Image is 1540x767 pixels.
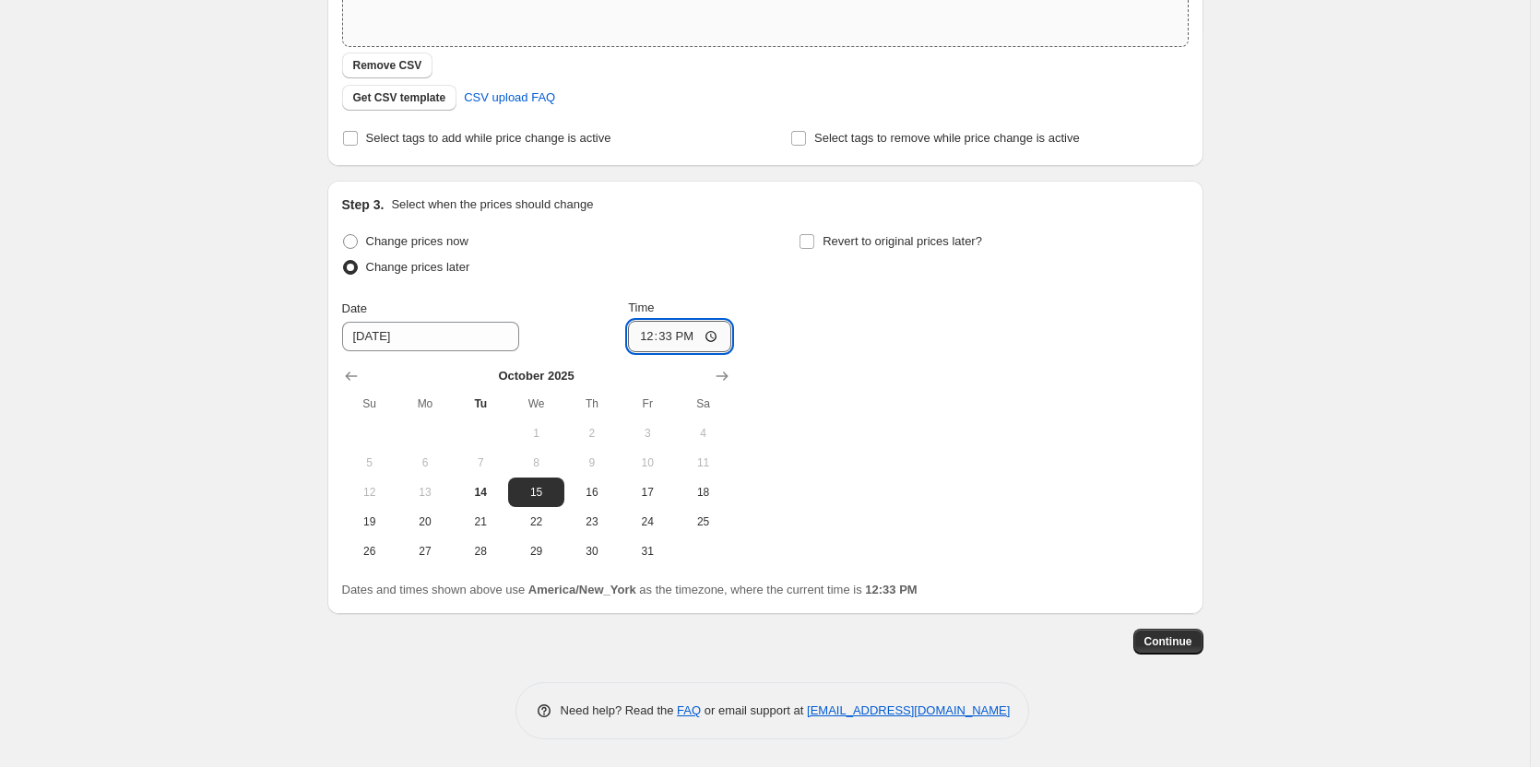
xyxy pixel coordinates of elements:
button: Monday October 27 2025 [397,537,453,566]
button: Friday October 31 2025 [620,537,675,566]
th: Saturday [675,389,730,419]
a: CSV upload FAQ [453,83,566,112]
button: Monday October 20 2025 [397,507,453,537]
button: Continue [1133,629,1203,655]
button: Thursday October 2 2025 [564,419,620,448]
span: Sa [682,396,723,411]
button: Saturday October 18 2025 [675,478,730,507]
button: Friday October 10 2025 [620,448,675,478]
button: Thursday October 9 2025 [564,448,620,478]
span: Remove CSV [353,58,422,73]
button: Sunday October 19 2025 [342,507,397,537]
span: Select tags to remove while price change is active [814,131,1080,145]
span: 16 [572,485,612,500]
button: Thursday October 16 2025 [564,478,620,507]
button: Tuesday October 21 2025 [453,507,508,537]
button: Monday October 6 2025 [397,448,453,478]
span: Revert to original prices later? [823,234,982,248]
span: Change prices now [366,234,468,248]
input: 12:00 [628,321,731,352]
th: Tuesday [453,389,508,419]
button: Show previous month, September 2025 [338,363,364,389]
span: Mo [405,396,445,411]
span: 12 [349,485,390,500]
b: 12:33 PM [865,583,917,596]
b: America/New_York [528,583,636,596]
span: 28 [460,544,501,559]
th: Wednesday [508,389,563,419]
span: 25 [682,514,723,529]
span: Get CSV template [353,90,446,105]
span: 13 [405,485,445,500]
span: Date [342,301,367,315]
th: Friday [620,389,675,419]
span: 26 [349,544,390,559]
span: 8 [515,455,556,470]
button: Saturday October 25 2025 [675,507,730,537]
span: 5 [349,455,390,470]
span: 21 [460,514,501,529]
span: 15 [515,485,556,500]
span: 19 [349,514,390,529]
span: 17 [627,485,668,500]
th: Sunday [342,389,397,419]
span: 14 [460,485,501,500]
span: 18 [682,485,723,500]
span: 29 [515,544,556,559]
span: 30 [572,544,612,559]
span: We [515,396,556,411]
span: 7 [460,455,501,470]
span: 20 [405,514,445,529]
span: 22 [515,514,556,529]
span: Fr [627,396,668,411]
input: 10/14/2025 [342,322,519,351]
span: Time [628,301,654,314]
span: Tu [460,396,501,411]
a: FAQ [677,703,701,717]
button: Thursday October 23 2025 [564,507,620,537]
span: CSV upload FAQ [464,88,555,107]
span: 24 [627,514,668,529]
button: Tuesday October 7 2025 [453,448,508,478]
button: Wednesday October 1 2025 [508,419,563,448]
button: Get CSV template [342,85,457,111]
button: Wednesday October 22 2025 [508,507,563,537]
span: Continue [1144,634,1192,649]
button: Thursday October 30 2025 [564,537,620,566]
th: Monday [397,389,453,419]
button: Saturday October 11 2025 [675,448,730,478]
span: Change prices later [366,260,470,274]
span: or email support at [701,703,807,717]
span: 4 [682,426,723,441]
span: Select tags to add while price change is active [366,131,611,145]
button: Sunday October 5 2025 [342,448,397,478]
button: Wednesday October 8 2025 [508,448,563,478]
span: 10 [627,455,668,470]
span: Th [572,396,612,411]
span: Dates and times shown above use as the timezone, where the current time is [342,583,918,596]
button: Saturday October 4 2025 [675,419,730,448]
span: 31 [627,544,668,559]
button: Today Tuesday October 14 2025 [453,478,508,507]
span: 2 [572,426,612,441]
button: Friday October 3 2025 [620,419,675,448]
button: Friday October 24 2025 [620,507,675,537]
span: Su [349,396,390,411]
span: 1 [515,426,556,441]
span: 27 [405,544,445,559]
span: 3 [627,426,668,441]
span: 6 [405,455,445,470]
button: Sunday October 12 2025 [342,478,397,507]
h2: Step 3. [342,195,385,214]
button: Friday October 17 2025 [620,478,675,507]
span: Need help? Read the [561,703,678,717]
button: Sunday October 26 2025 [342,537,397,566]
span: 9 [572,455,612,470]
button: Tuesday October 28 2025 [453,537,508,566]
button: Wednesday October 29 2025 [508,537,563,566]
span: 23 [572,514,612,529]
th: Thursday [564,389,620,419]
button: Remove CSV [342,53,433,78]
button: Show next month, November 2025 [709,363,735,389]
p: Select when the prices should change [391,195,593,214]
